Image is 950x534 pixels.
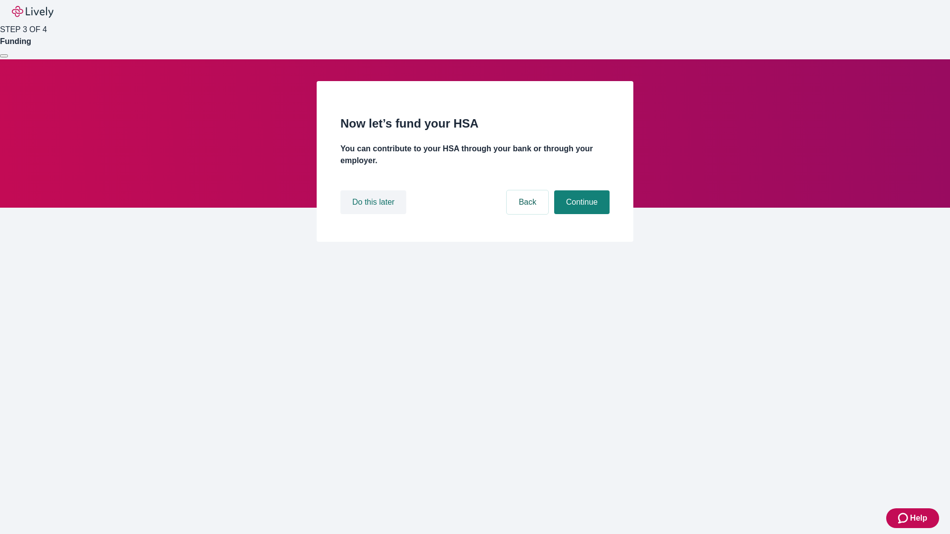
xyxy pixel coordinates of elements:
[507,190,548,214] button: Back
[340,190,406,214] button: Do this later
[910,512,927,524] span: Help
[898,512,910,524] svg: Zendesk support icon
[340,143,610,167] h4: You can contribute to your HSA through your bank or through your employer.
[340,115,610,133] h2: Now let’s fund your HSA
[886,508,939,528] button: Zendesk support iconHelp
[12,6,53,18] img: Lively
[554,190,610,214] button: Continue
